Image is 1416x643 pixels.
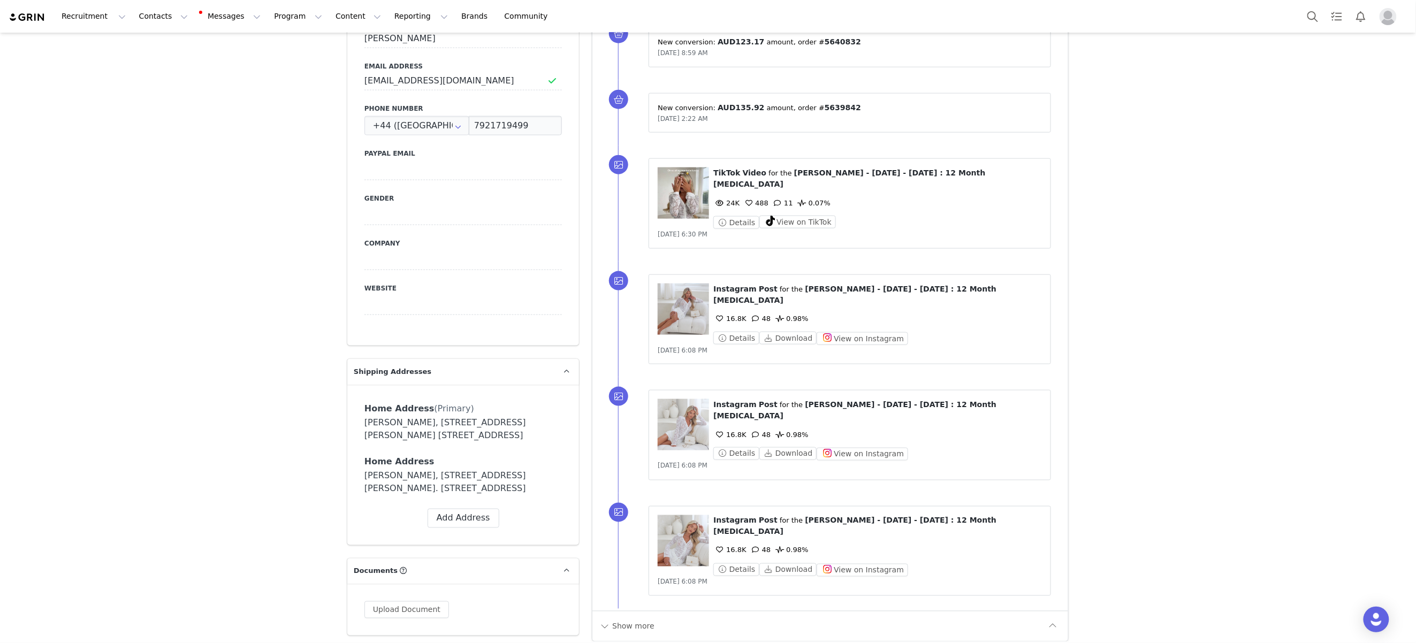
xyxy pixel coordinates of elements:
input: (XXX) XXX-XXXX [469,116,562,135]
button: Program [268,4,329,28]
img: grin logo [9,12,46,22]
span: 5640832 [825,37,861,46]
span: Home Address [364,457,435,467]
span: [DATE] 6:08 PM [658,462,707,470]
span: Instagram [713,400,757,409]
span: 0.07% [796,199,831,207]
div: [PERSON_NAME], [STREET_ADDRESS][PERSON_NAME] [STREET_ADDRESS] [364,416,562,442]
button: Search [1301,4,1324,28]
p: New conversion: ⁨ ⁩ amount⁨⁩⁨, order #⁨ ⁩⁩ [658,102,1042,113]
div: Open Intercom Messenger [1364,607,1389,632]
label: Paypal Email [364,149,562,158]
span: 48 [749,315,771,323]
span: Post [759,516,778,525]
label: Website [364,284,562,293]
span: 11 [771,199,793,207]
span: 0.98% [773,315,808,323]
button: Content [329,4,387,28]
span: Documents [354,566,398,577]
button: View on Instagram [817,448,908,461]
span: 16.8K [713,315,746,323]
span: AUD135.92 [718,103,764,112]
span: [DATE] 6:30 PM [658,231,707,238]
button: Reporting [388,4,454,28]
div: United Kingdom [364,116,469,135]
span: [PERSON_NAME] - [DATE] - [DATE] : 12 Month [MEDICAL_DATA] [713,516,996,536]
button: Add Address [428,509,499,528]
span: 48 [749,546,771,554]
span: 0.98% [773,431,808,439]
span: 24K [713,199,740,207]
p: ⁨ ⁩ ⁨ ⁩ for the ⁨ ⁩ [713,399,1042,422]
label: Gender [364,194,562,203]
p: ⁨ ⁩ ⁨ ⁩ for the ⁨ ⁩ [713,284,1042,306]
span: [DATE] 2:22 AM [658,115,708,123]
input: Email Address [364,71,562,90]
a: View on Instagram [817,566,908,574]
a: View on TikTok [759,219,836,227]
span: [PERSON_NAME] - [DATE] - [DATE] : 12 Month [MEDICAL_DATA] [713,285,996,304]
span: [PERSON_NAME] - [DATE] - [DATE] : 12 Month [MEDICAL_DATA] [713,169,985,188]
button: Profile [1373,8,1407,25]
img: placeholder-profile.jpg [1380,8,1397,25]
p: ⁨ ⁩ ⁨ ⁩ for the ⁨ ⁩ [713,515,1042,538]
label: Email Address [364,62,562,71]
span: Instagram [713,516,757,525]
button: Upload Document [364,601,449,618]
button: Details [713,216,759,229]
button: View on TikTok [759,216,836,228]
button: Details [713,563,759,576]
span: 48 [749,431,771,439]
span: TikTok [713,169,740,177]
span: Instagram [713,285,757,293]
a: Community [498,4,559,28]
a: Tasks [1325,4,1349,28]
p: ⁨ ⁩ ⁨ ⁩ for the ⁨ ⁩ [713,167,1042,190]
button: Download [759,332,817,345]
label: Phone Number [364,104,562,113]
span: [PERSON_NAME] - [DATE] - [DATE] : 12 Month [MEDICAL_DATA] [713,400,996,420]
button: Show more [599,618,655,635]
span: 16.8K [713,546,746,554]
span: 16.8K [713,431,746,439]
span: Video [743,169,767,177]
span: [DATE] 8:59 AM [658,49,708,57]
button: Contacts [133,4,194,28]
span: 488 [742,199,768,207]
span: 0.98% [773,546,808,554]
span: Home Address [364,403,435,414]
span: Post [759,400,778,409]
span: (Primary) [435,403,474,414]
a: View on Instagram [817,450,908,458]
button: Messages [195,4,267,28]
a: View on Instagram [817,334,908,342]
button: Notifications [1349,4,1373,28]
button: View on Instagram [817,332,908,345]
button: Details [713,447,759,460]
a: Brands [455,4,497,28]
button: View on Instagram [817,564,908,577]
input: Country [364,116,469,135]
button: Download [759,447,817,460]
button: Recruitment [55,4,132,28]
button: Details [713,332,759,345]
span: Shipping Addresses [354,366,431,377]
div: [PERSON_NAME], [STREET_ADDRESS][PERSON_NAME]. [STREET_ADDRESS] [364,470,562,495]
span: [DATE] 6:08 PM [658,347,707,354]
label: Company [364,239,562,248]
span: Post [759,285,778,293]
button: Download [759,563,817,576]
p: New conversion: ⁨ ⁩ amount⁨⁩⁨, order #⁨ ⁩⁩ [658,36,1042,48]
span: AUD123.17 [718,37,764,46]
span: [DATE] 6:08 PM [658,578,707,586]
span: 5639842 [825,103,861,112]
